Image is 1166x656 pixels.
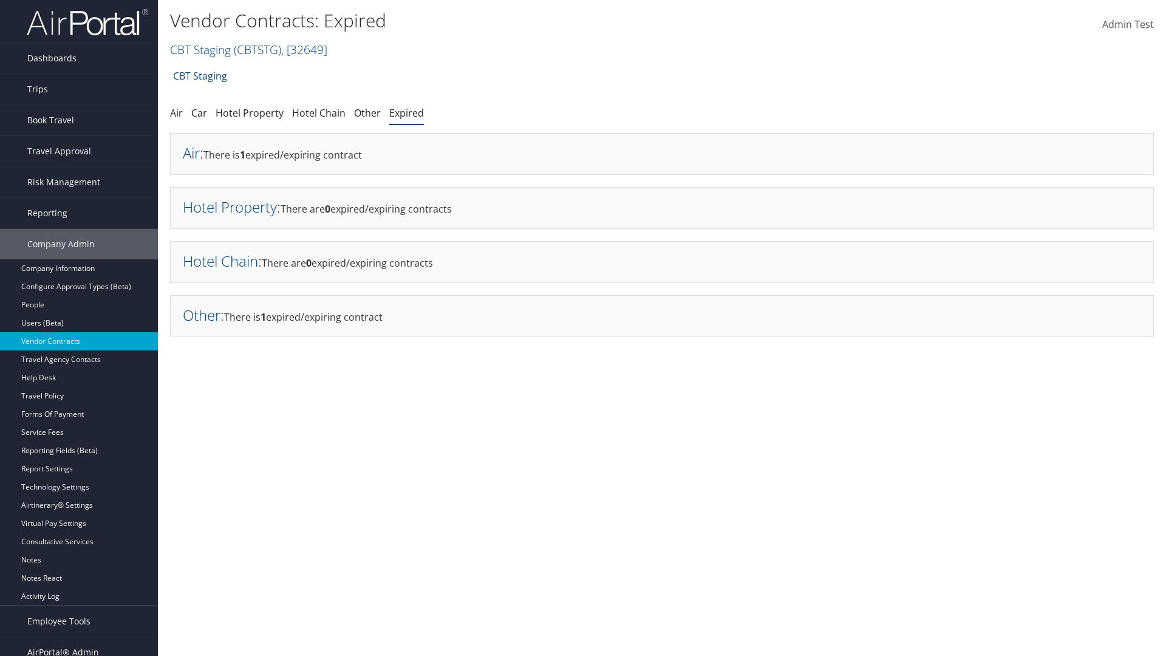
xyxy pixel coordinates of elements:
[216,106,284,120] a: Hotel Property
[281,41,327,58] span: , [ 32649 ]
[27,167,100,197] span: Risk Management
[183,197,277,217] a: Hotel Property
[1102,18,1154,31] span: Admin Test
[261,310,266,324] strong: 1
[27,43,77,73] span: Dashboards
[170,106,183,120] a: Air
[183,251,262,271] h2: :
[306,256,312,270] strong: 0
[170,8,826,33] h1: Vendor Contracts: Expired
[170,295,1154,337] div: There is expired/expiring contract
[27,606,90,637] span: Employee Tools
[183,305,224,325] h2: :
[27,105,74,135] span: Book Travel
[354,106,381,120] a: Other
[389,106,424,120] a: Expired
[170,133,1154,175] div: There is expired/expiring contract
[1102,6,1154,44] a: Admin Test
[27,8,148,36] img: airportal-logo.png
[191,106,207,120] a: Car
[170,187,1154,229] div: There are expired/expiring contracts
[27,229,95,259] span: Company Admin
[292,106,346,120] a: Hotel Chain
[173,64,227,88] a: CBT Staging
[183,197,281,217] h2: :
[183,143,200,163] a: Air
[183,305,220,325] a: Other
[27,198,67,228] span: Reporting
[183,143,203,163] h2: :
[234,41,281,58] span: ( CBTSTG )
[325,202,330,216] strong: 0
[170,241,1154,283] div: There are expired/expiring contracts
[170,41,327,58] a: CBT Staging
[183,251,258,271] a: Hotel Chain
[240,148,245,162] strong: 1
[27,136,91,166] span: Travel Approval
[27,74,48,104] span: Trips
